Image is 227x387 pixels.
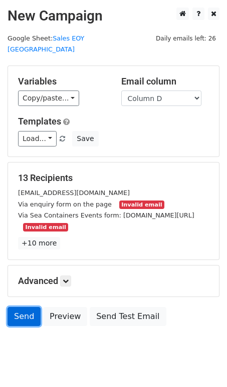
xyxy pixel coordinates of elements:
[8,7,219,24] h2: New Campaign
[18,90,79,106] a: Copy/paste...
[18,116,61,126] a: Templates
[18,189,130,196] small: [EMAIL_ADDRESS][DOMAIN_NAME]
[18,200,112,208] small: Via enquiry form on the page
[8,307,41,326] a: Send
[90,307,166,326] a: Send Test Email
[18,237,60,249] a: +10 more
[119,200,164,209] small: Invalid email
[8,34,84,53] small: Google Sheet:
[18,76,106,87] h5: Variables
[23,223,68,231] small: Invalid email
[18,275,209,286] h5: Advanced
[121,76,209,87] h5: Email column
[18,211,194,219] small: Via Sea Containers Events form: [DOMAIN_NAME][URL]
[18,172,209,183] h5: 13 Recipients
[152,34,219,42] a: Daily emails left: 26
[18,131,57,146] a: Load...
[43,307,87,326] a: Preview
[72,131,98,146] button: Save
[152,33,219,44] span: Daily emails left: 26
